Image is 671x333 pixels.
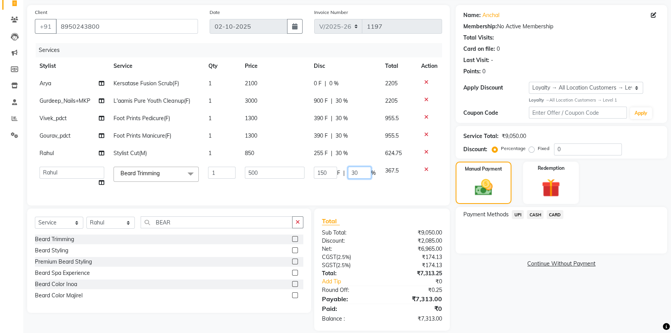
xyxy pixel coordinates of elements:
[314,149,328,157] span: 255 F
[35,247,68,255] div: Beard Styling
[538,145,549,152] label: Fixed
[120,170,160,177] span: Beard Trimming
[382,315,448,323] div: ₹7,313.00
[35,292,83,300] div: Beard Color Majirel
[482,11,499,19] a: Anchal
[463,22,659,31] div: No Active Membership
[160,170,163,177] a: x
[536,176,566,200] img: _gift.svg
[337,262,349,268] span: 2.5%
[40,132,71,139] span: Gourav_pdct
[35,9,47,16] label: Client
[497,45,500,53] div: 0
[335,132,348,140] span: 30 %
[337,169,340,177] span: F
[385,115,399,122] span: 955.5
[322,217,340,225] span: Total
[463,11,481,19] div: Name:
[463,56,489,64] div: Last Visit:
[331,97,332,105] span: |
[40,150,54,157] span: Rahul
[331,114,332,123] span: |
[463,34,494,42] div: Total Visits:
[382,229,448,237] div: ₹9,050.00
[35,269,90,277] div: Beard Spa Experience
[245,97,257,104] span: 3000
[114,132,171,139] span: Foot Prints Manicure(F)
[385,167,399,174] span: 367.5
[314,79,322,88] span: 0 F
[322,254,336,261] span: CGST
[309,57,380,75] th: Disc
[385,132,399,139] span: 955.5
[382,294,448,304] div: ₹7,313.00
[316,278,393,286] a: Add Tip
[382,304,448,313] div: ₹0
[210,9,220,16] label: Date
[316,315,382,323] div: Balance :
[335,97,348,105] span: 30 %
[35,258,92,266] div: Premium Beard Styling
[502,132,526,140] div: ₹9,050.00
[40,80,51,87] span: Arya
[380,57,417,75] th: Total
[316,245,382,253] div: Net:
[385,80,397,87] span: 2205
[463,145,487,154] div: Discount:
[35,57,109,75] th: Stylist
[457,260,666,268] a: Continue Without Payment
[208,97,211,104] span: 1
[314,9,348,16] label: Invoice Number
[314,97,328,105] span: 900 F
[393,278,448,286] div: ₹0
[314,132,328,140] span: 390 F
[385,97,397,104] span: 2205
[316,229,382,237] div: Sub Total:
[469,177,498,198] img: _cash.svg
[203,57,240,75] th: Qty
[56,19,198,34] input: Search by Name/Mobile/Email/Code
[463,132,499,140] div: Service Total:
[465,166,502,173] label: Manual Payment
[491,56,493,64] div: -
[322,262,336,269] span: SGST
[314,114,328,123] span: 390 F
[114,150,147,157] span: Stylist Cut(M)
[382,237,448,245] div: ₹2,085.00
[114,115,170,122] span: Foot Prints Pedicure(F)
[371,169,376,177] span: %
[382,261,448,269] div: ₹174.13
[463,84,529,92] div: Apply Discount
[463,22,497,31] div: Membership:
[240,57,309,75] th: Price
[547,210,563,219] span: CARD
[208,150,211,157] span: 1
[385,150,402,157] span: 624.75
[208,115,211,122] span: 1
[482,67,485,76] div: 0
[527,210,544,219] span: CASH
[35,235,74,243] div: Beard Trimming
[35,280,77,288] div: Beard Color Inoa
[141,216,292,228] input: Search or Scan
[538,165,564,172] label: Redemption
[245,80,257,87] span: 2100
[529,97,549,103] strong: Loyalty →
[512,210,524,219] span: UPI
[35,19,57,34] button: +91
[501,145,526,152] label: Percentage
[316,294,382,304] div: Payable:
[463,210,509,219] span: Payment Methods
[114,97,190,104] span: L'aamis Pure Youth Cleanup(F)
[382,245,448,253] div: ₹6,965.00
[316,237,382,245] div: Discount:
[529,97,659,104] div: All Location Customers → Level 1
[316,286,382,294] div: Round Off:
[40,115,67,122] span: Vivek_pdct
[335,149,348,157] span: 30 %
[245,150,254,157] span: 850
[331,132,332,140] span: |
[316,253,382,261] div: ( )
[245,132,257,139] span: 1300
[338,254,349,260] span: 2.5%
